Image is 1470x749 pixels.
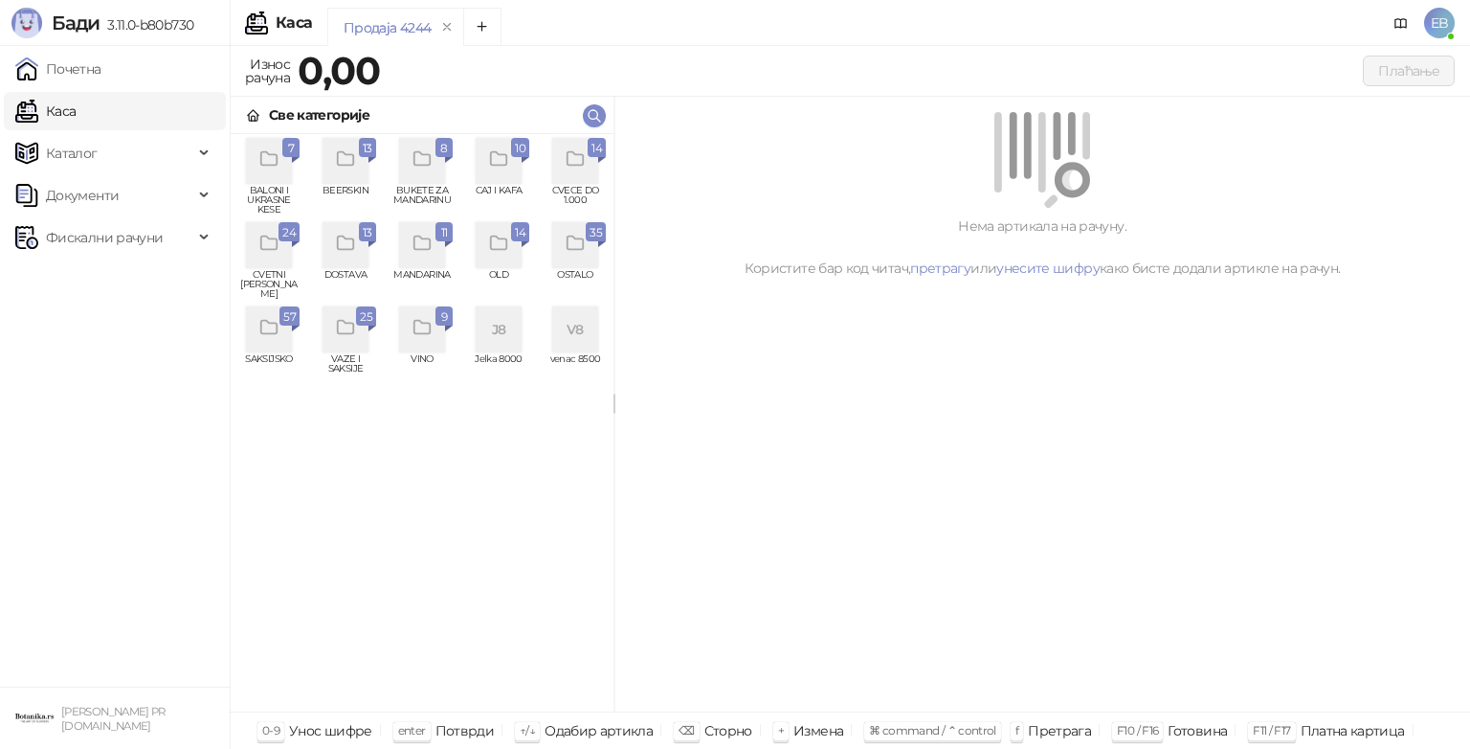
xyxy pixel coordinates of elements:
span: BEERSKIN [315,186,376,215]
span: MANDARINA [391,270,453,299]
span: OSTALO [545,270,606,299]
span: ↑/↓ [520,723,535,738]
div: V8 [552,306,598,352]
span: 35 [590,222,602,243]
div: Каса [276,15,312,31]
a: Документација [1386,8,1416,38]
span: + [778,723,784,738]
a: Почетна [15,50,101,88]
a: унесите шифру [996,260,1100,277]
span: 9 [439,306,449,328]
span: 14 [591,138,602,159]
div: Сторно [704,718,752,743]
span: ⌘ command / ⌃ control [869,723,996,738]
a: претрагу [910,260,970,277]
span: 57 [283,306,296,328]
button: Плаћање [1363,56,1455,86]
button: Add tab [463,8,501,46]
div: Продаја 4244 [344,17,431,38]
span: CVETNI [PERSON_NAME] [238,270,300,299]
span: VINO [391,354,453,383]
div: Све категорије [269,104,369,125]
div: Одабир артикла [545,718,653,743]
span: f [1015,723,1018,738]
span: BALONI I UKRASNE KESE [238,186,300,215]
div: grid [231,134,613,712]
div: Платна картица [1301,718,1405,743]
span: venac 8500 [545,354,606,383]
span: 11 [439,222,449,243]
button: remove [434,19,459,35]
a: Каса [15,92,76,130]
span: 3.11.0-b80b730 [100,16,193,34]
span: 10 [515,138,525,159]
span: 14 [515,222,525,243]
span: 25 [360,306,372,328]
span: enter [398,723,426,738]
img: 64x64-companyLogo-0e2e8aaa-0bd2-431b-8613-6e3c65811325.png [15,699,54,738]
span: 7 [286,138,296,159]
span: F10 / F16 [1117,723,1158,738]
span: 13 [363,222,372,243]
span: 24 [282,222,296,243]
div: Износ рачуна [241,52,294,90]
span: F11 / F17 [1253,723,1290,738]
span: BUKETE ZA MANDARINU [391,186,453,215]
span: EB [1424,8,1455,38]
span: Документи [46,176,119,215]
span: Каталог [46,134,98,172]
div: Готовина [1168,718,1227,743]
span: 13 [363,138,372,159]
span: CAJ I KAFA [468,186,529,215]
span: SAKSIJSKO [238,354,300,383]
span: 8 [439,138,449,159]
span: OLD [468,270,529,299]
span: 0-9 [262,723,279,738]
span: VAZE I SAKSIJE [315,354,376,383]
img: Logo [11,8,42,38]
div: Унос шифре [289,718,372,743]
div: Измена [793,718,843,743]
div: Нема артикала на рачуну. Користите бар код читач, или како бисте додали артикле на рачун. [637,216,1447,279]
span: ⌫ [679,723,694,738]
span: Jelka 8000 [468,354,529,383]
div: Потврди [435,718,495,743]
span: Бади [52,11,100,34]
strong: 0,00 [298,47,380,94]
div: J8 [476,306,522,352]
span: Фискални рачуни [46,218,163,257]
span: DOSTAVA [315,270,376,299]
small: [PERSON_NAME] PR [DOMAIN_NAME] [61,705,166,733]
span: CVECE DO 1.000 [545,186,606,215]
div: Претрага [1028,718,1091,743]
